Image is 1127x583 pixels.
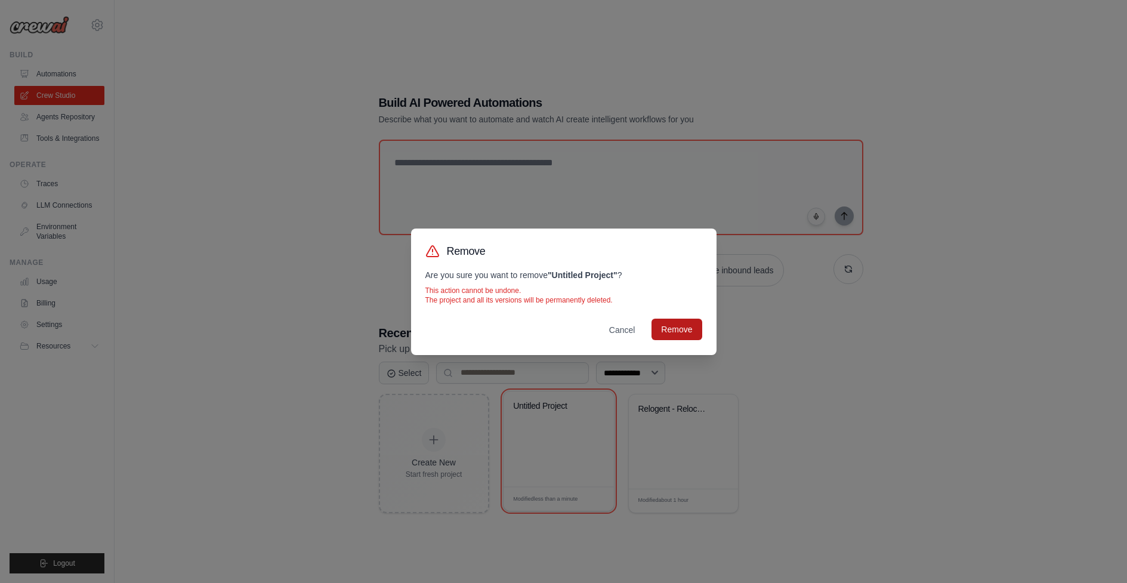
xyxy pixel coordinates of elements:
[548,270,617,280] strong: " Untitled Project "
[652,319,702,340] button: Remove
[425,286,702,295] p: This action cannot be undone.
[425,269,702,281] p: Are you sure you want to remove ?
[447,243,486,260] h3: Remove
[425,295,702,305] p: The project and all its versions will be permanently deleted.
[600,319,645,341] button: Cancel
